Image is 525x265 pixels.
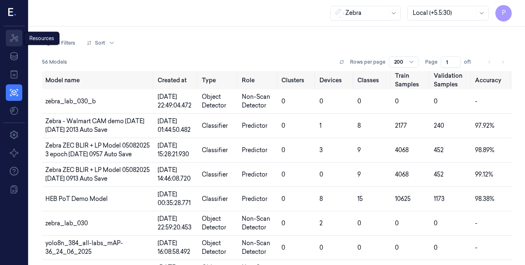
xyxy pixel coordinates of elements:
[316,71,354,89] th: Devices
[357,146,361,154] span: 9
[202,93,226,109] span: Object Detector
[242,239,270,255] span: Non-Scan Detector
[42,36,78,50] button: All Filters
[158,93,192,109] span: [DATE] 22:49:04.472
[281,195,285,203] span: 0
[395,171,409,178] span: 4068
[319,98,323,105] span: 0
[357,98,361,105] span: 0
[395,122,407,129] span: 2177
[158,166,191,182] span: [DATE] 14:46:08.720
[357,244,361,251] span: 0
[464,58,477,66] span: of 1
[281,146,285,154] span: 0
[154,71,199,89] th: Created at
[158,117,191,134] span: [DATE] 01:44:50.482
[199,71,239,89] th: Type
[242,122,267,129] span: Predictor
[425,58,437,66] span: Page
[392,71,430,89] th: Train Samples
[475,220,478,227] span: -
[242,146,267,154] span: Predictor
[42,71,154,89] th: Model name
[475,244,478,251] span: -
[242,195,267,203] span: Predictor
[395,244,399,251] span: 0
[319,122,322,129] span: 1
[475,122,494,129] span: 97.92%
[319,146,323,154] span: 3
[350,58,385,66] p: Rows per page
[434,146,444,154] span: 452
[434,244,437,251] span: 0
[395,98,399,105] span: 0
[434,195,445,203] span: 1173
[202,171,228,178] span: Classifier
[202,146,228,154] span: Classifier
[158,191,191,207] span: [DATE] 00:35:28.771
[475,171,493,178] span: 99.12%
[434,122,444,129] span: 240
[278,71,317,89] th: Clusters
[202,215,226,231] span: Object Detector
[45,166,150,182] span: Zebra ZEC BLIR + LP Model 05082025 [DATE] 0913 Auto Save
[202,122,228,129] span: Classifier
[395,146,409,154] span: 4068
[395,195,411,203] span: 10625
[281,171,285,178] span: 0
[434,171,444,178] span: 452
[495,5,512,21] button: P
[430,71,472,89] th: Validation Samples
[202,195,228,203] span: Classifier
[45,195,108,203] span: HEB PoT Demo Model
[45,117,144,134] span: Zebra - Walmart CAM demo [DATE] [DATE] 2013 Auto Save
[357,171,361,178] span: 9
[484,56,508,68] nav: pagination
[319,171,323,178] span: 0
[45,220,88,227] span: zebra_lab_030
[357,220,361,227] span: 0
[158,239,190,255] span: [DATE] 16:08:58.492
[242,171,267,178] span: Predictor
[475,195,494,203] span: 98.38%
[24,32,59,45] div: Resources
[242,215,270,231] span: Non-Scan Detector
[45,239,123,255] span: yolo8n_384_all-labs_mAP-36_24_06_2025
[475,146,494,154] span: 98.89%
[45,142,150,158] span: Zebra ZEC BLIR + LP Model 05082025 3 epoch [DATE] 0957 Auto Save
[281,220,285,227] span: 0
[281,122,285,129] span: 0
[354,71,392,89] th: Classes
[357,195,363,203] span: 15
[242,93,270,109] span: Non-Scan Detector
[202,239,226,255] span: Object Detector
[475,98,478,105] span: -
[434,220,437,227] span: 0
[319,220,323,227] span: 2
[158,215,192,231] span: [DATE] 22:59:20.453
[319,195,323,203] span: 8
[472,71,512,89] th: Accuracy
[319,244,323,251] span: 0
[434,98,437,105] span: 0
[42,58,67,66] span: 56 Models
[395,220,399,227] span: 0
[281,244,285,251] span: 0
[45,98,96,105] span: zebra_lab_030_b
[357,122,361,129] span: 8
[158,142,189,158] span: [DATE] 15:28:21.930
[281,98,285,105] span: 0
[239,71,278,89] th: Role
